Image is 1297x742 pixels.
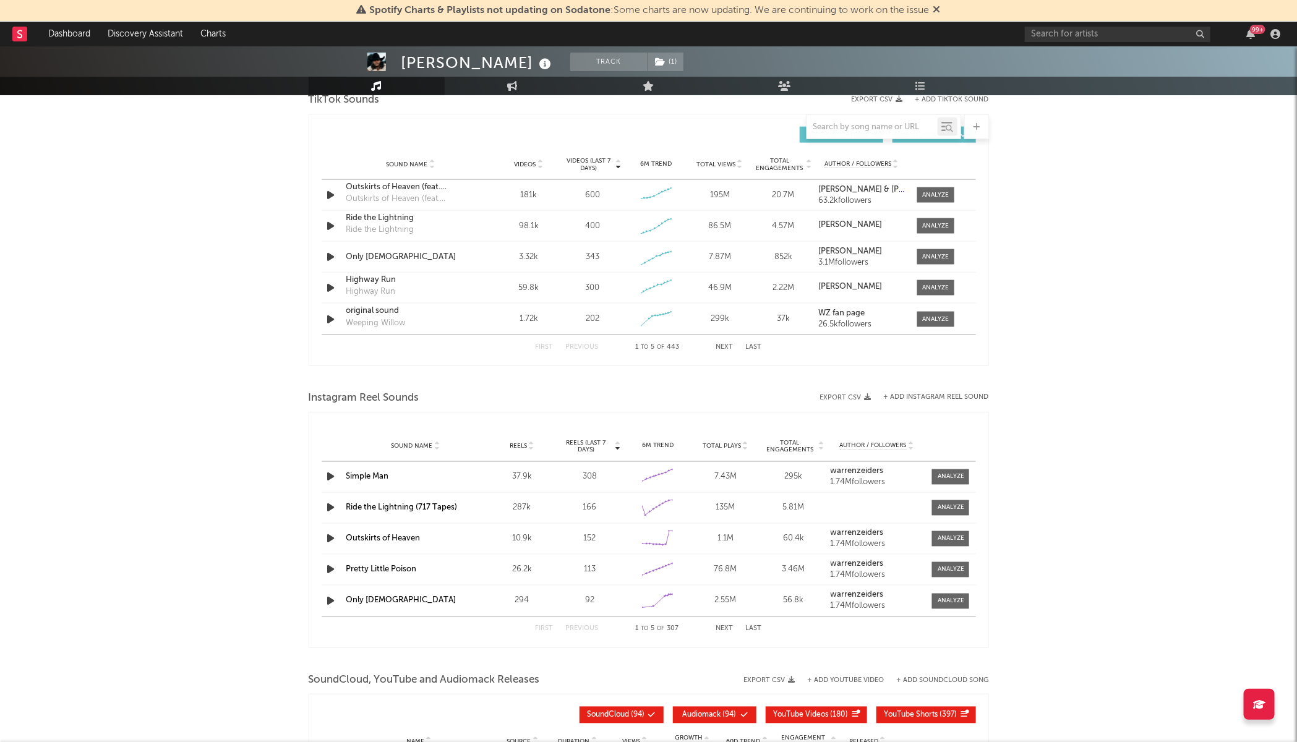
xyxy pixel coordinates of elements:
button: Previous [566,626,599,633]
button: (1) [648,53,683,71]
button: + Add YouTube Video [808,677,884,684]
button: Next [716,344,734,351]
button: + Add Instagram Reel Sound [884,394,989,401]
button: + Add TikTok Sound [903,96,989,103]
button: Track [570,53,648,71]
button: Export CSV [744,676,795,684]
span: Reels [510,443,527,450]
div: 63.2k followers [818,197,904,205]
div: 37.9k [491,471,553,484]
button: Last [746,626,762,633]
div: 7.43M [695,471,756,484]
button: Export CSV [820,394,871,401]
div: 3.32k [500,251,558,263]
strong: [PERSON_NAME] [818,283,882,291]
div: 113 [559,564,621,576]
div: 2.55M [695,595,756,607]
div: 135M [695,502,756,514]
button: Next [716,626,734,633]
div: 59.8k [500,282,558,294]
div: Weeping Willow [346,317,406,330]
div: 343 [586,251,599,263]
div: 99 + [1250,25,1265,34]
div: 287k [491,502,553,514]
button: YouTube Videos(180) [766,707,867,723]
a: [PERSON_NAME] [818,221,904,229]
strong: [PERSON_NAME] [818,247,882,255]
a: Ride the Lightning [346,212,476,224]
p: Growth [675,735,703,742]
button: Audiomack(94) [673,707,756,723]
span: Sound Name [387,161,428,168]
div: 60.4k [763,533,824,545]
div: 4.57M [755,220,812,232]
div: Ride the Lightning [346,224,414,236]
span: Dismiss [933,6,941,15]
span: : Some charts are now updating. We are continuing to work on the issue [370,6,930,15]
span: TikTok Sounds [309,93,380,108]
a: Dashboard [40,22,99,46]
span: ( 94 ) [588,712,645,719]
button: Export CSV [852,96,903,103]
div: 7.87M [691,251,748,263]
a: warrenzeiders [831,560,923,569]
div: 308 [559,471,621,484]
a: Ride the Lightning (717 Tapes) [346,504,458,512]
a: Simple Man [346,473,389,481]
div: 300 [585,282,599,294]
strong: warrenzeiders [831,591,884,599]
div: 26.2k [491,564,553,576]
div: 6M Trend [627,441,689,451]
strong: warrenzeiders [831,560,884,568]
div: 20.7M [755,189,812,202]
div: Highway Run [346,274,476,286]
input: Search for artists [1025,27,1210,42]
div: 1.74M followers [831,602,923,611]
span: Total Views [696,161,735,168]
a: warrenzeiders [831,467,923,476]
span: to [641,344,648,350]
span: Instagram Reel Sounds [309,391,419,406]
div: 76.8M [695,564,756,576]
div: 299k [691,313,748,325]
button: Previous [566,344,599,351]
div: 600 [585,189,600,202]
a: warrenzeiders [831,529,923,538]
div: original sound [346,305,476,317]
a: Discovery Assistant [99,22,192,46]
span: Author / Followers [824,160,891,168]
div: 56.8k [763,595,824,607]
button: First [536,626,554,633]
a: WZ fan page [818,309,904,318]
strong: WZ fan page [818,309,865,317]
div: 166 [559,502,621,514]
a: Only [DEMOGRAPHIC_DATA] [346,251,476,263]
div: 202 [586,313,599,325]
a: [PERSON_NAME] [818,247,904,256]
span: Videos (last 7 days) [563,157,614,172]
div: 294 [491,595,553,607]
div: 3.1M followers [818,258,904,267]
span: ( 397 ) [884,712,957,719]
div: 98.1k [500,220,558,232]
span: ( 94 ) [681,712,738,719]
div: 195M [691,189,748,202]
div: 1 5 443 [623,340,691,355]
button: SoundCloud(94) [580,707,664,723]
span: Reels (last 7 days) [559,439,614,454]
button: YouTube Shorts(397) [876,707,976,723]
div: Highway Run [346,286,396,298]
button: 99+ [1246,29,1255,39]
span: Videos [515,161,536,168]
strong: warrenzeiders [831,529,884,537]
button: Last [746,344,762,351]
div: 10.9k [491,533,553,545]
span: YouTube Shorts [884,712,938,719]
span: Sound Name [391,443,432,450]
span: SoundCloud [588,712,630,719]
span: Total Engagements [763,439,817,454]
div: 3.46M [763,564,824,576]
span: of [657,626,665,632]
span: ( 180 ) [774,712,849,719]
div: 86.5M [691,220,748,232]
